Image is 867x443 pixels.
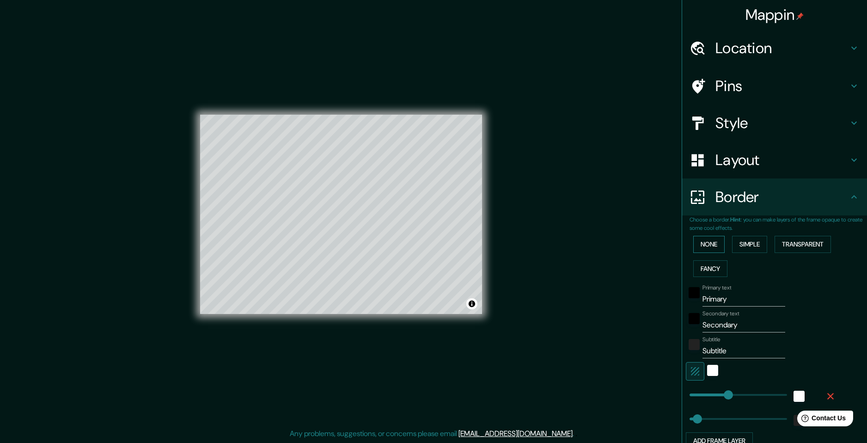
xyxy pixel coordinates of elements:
button: Fancy [693,260,727,277]
button: None [693,236,725,253]
div: . [574,428,575,439]
div: Pins [682,68,867,105]
img: pin-icon.png [796,12,804,20]
h4: Pins [715,77,849,95]
a: [EMAIL_ADDRESS][DOMAIN_NAME] [458,429,573,438]
p: Choose a border. : you can make layers of the frame opaque to create some cool effects. [690,215,867,232]
button: white [707,365,718,376]
label: Primary text [702,284,731,292]
label: Subtitle [702,336,720,344]
div: Location [682,30,867,67]
label: Secondary text [702,310,739,318]
button: black [689,313,700,324]
button: Transparent [775,236,831,253]
div: Border [682,178,867,215]
button: Simple [732,236,767,253]
button: color-222222 [689,339,700,350]
button: white [794,391,805,402]
h4: Location [715,39,849,57]
h4: Style [715,114,849,132]
div: . [575,428,577,439]
div: Layout [682,142,867,178]
h4: Mappin [745,6,804,24]
b: Hint [730,216,741,223]
button: Toggle attribution [466,298,477,309]
h4: Border [715,188,849,206]
p: Any problems, suggestions, or concerns please email . [290,428,574,439]
iframe: Help widget launcher [785,407,857,433]
div: Style [682,105,867,142]
h4: Layout [715,151,849,169]
button: black [689,287,700,298]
